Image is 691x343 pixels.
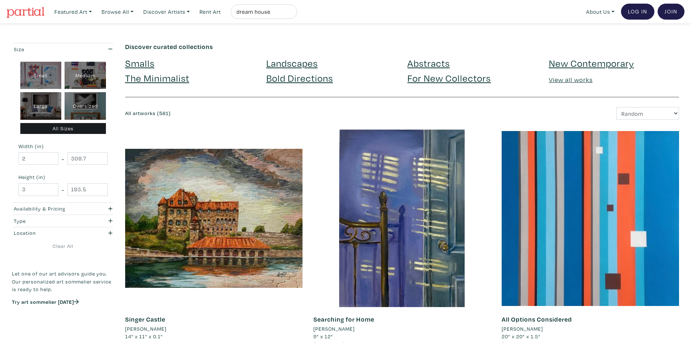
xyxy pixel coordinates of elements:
[65,92,106,120] div: Oversized
[125,325,303,333] a: [PERSON_NAME]
[125,43,679,51] h6: Discover curated collections
[313,325,491,333] a: [PERSON_NAME]
[18,144,108,149] small: Width (in)
[20,123,106,134] div: All Sizes
[125,325,166,333] li: [PERSON_NAME]
[14,229,85,237] div: Location
[18,175,108,180] small: Height (in)
[313,333,333,340] span: 9" x 12"
[502,315,572,323] a: All Options Considered
[658,4,684,20] a: Join
[621,4,654,20] a: Log In
[20,92,62,120] div: Large
[125,315,165,323] a: Singer Castle
[407,72,491,84] a: For New Collectors
[12,203,114,215] button: Availability & Pricing
[20,62,62,89] div: Small
[313,325,355,333] li: [PERSON_NAME]
[502,325,679,333] a: [PERSON_NAME]
[125,72,189,84] a: The Minimalist
[12,227,114,239] button: Location
[583,4,618,19] a: About Us
[12,270,114,293] p: Let one of our art advisors guide you. Our personalized art sommelier service is ready to help.
[125,110,397,117] h6: All artworks (581)
[12,215,114,227] button: Type
[14,45,85,53] div: Size
[407,57,450,69] a: Abstracts
[62,185,64,195] span: -
[14,205,85,213] div: Availability & Pricing
[14,217,85,225] div: Type
[98,4,137,19] a: Browse All
[313,315,374,323] a: Searching for Home
[236,7,290,16] input: Search
[502,325,543,333] li: [PERSON_NAME]
[125,333,163,340] span: 14" x 11" x 0.1"
[62,154,64,164] span: -
[51,4,95,19] a: Featured Art
[140,4,193,19] a: Discover Artists
[266,57,318,69] a: Landscapes
[125,57,155,69] a: Smalls
[502,333,540,340] span: 20" x 20" x 1.5"
[12,313,114,328] iframe: Customer reviews powered by Trustpilot
[196,4,224,19] a: Rent Art
[266,72,333,84] a: Bold Directions
[12,242,114,250] a: Clear All
[12,298,79,305] a: Try art sommelier [DATE]
[549,57,634,69] a: New Contemporary
[65,62,106,89] div: Medium
[12,43,114,55] button: Size
[549,75,593,84] a: View all works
